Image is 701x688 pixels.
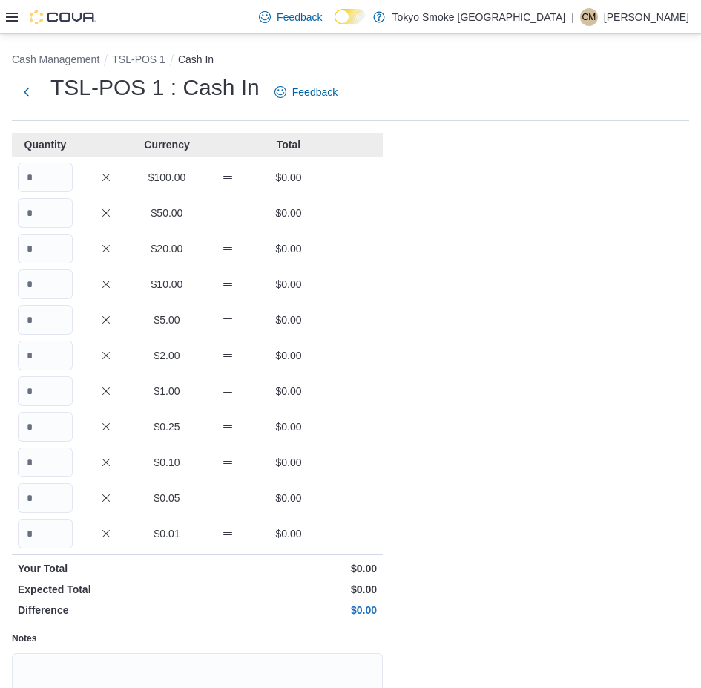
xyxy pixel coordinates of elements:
[292,85,338,99] span: Feedback
[200,603,377,617] p: $0.00
[261,384,316,399] p: $0.00
[18,603,194,617] p: Difference
[178,53,214,65] button: Cash In
[582,8,596,26] span: CM
[18,519,73,548] input: Quantity
[139,348,194,363] p: $2.00
[139,384,194,399] p: $1.00
[269,77,343,107] a: Feedback
[261,455,316,470] p: $0.00
[12,52,689,70] nav: An example of EuiBreadcrumbs
[18,448,73,477] input: Quantity
[112,53,165,65] button: TSL-POS 1
[261,312,316,327] p: $0.00
[18,234,73,263] input: Quantity
[12,77,42,107] button: Next
[18,561,194,576] p: Your Total
[580,8,598,26] div: Chris MacPhail
[139,277,194,292] p: $10.00
[18,269,73,299] input: Quantity
[261,206,316,220] p: $0.00
[18,305,73,335] input: Quantity
[12,632,36,644] label: Notes
[261,241,316,256] p: $0.00
[12,53,99,65] button: Cash Management
[261,348,316,363] p: $0.00
[18,412,73,442] input: Quantity
[139,241,194,256] p: $20.00
[261,419,316,434] p: $0.00
[335,9,366,24] input: Dark Mode
[139,419,194,434] p: $0.25
[200,561,377,576] p: $0.00
[392,8,566,26] p: Tokyo Smoke [GEOGRAPHIC_DATA]
[18,582,194,597] p: Expected Total
[30,10,96,24] img: Cova
[139,206,194,220] p: $50.00
[18,483,73,513] input: Quantity
[139,170,194,185] p: $100.00
[571,8,574,26] p: |
[18,163,73,192] input: Quantity
[261,277,316,292] p: $0.00
[139,137,194,152] p: Currency
[261,526,316,541] p: $0.00
[139,526,194,541] p: $0.01
[18,198,73,228] input: Quantity
[261,491,316,505] p: $0.00
[139,312,194,327] p: $5.00
[253,2,328,32] a: Feedback
[18,341,73,370] input: Quantity
[18,137,73,152] p: Quantity
[139,455,194,470] p: $0.10
[18,376,73,406] input: Quantity
[277,10,322,24] span: Feedback
[261,170,316,185] p: $0.00
[261,137,316,152] p: Total
[604,8,689,26] p: [PERSON_NAME]
[200,582,377,597] p: $0.00
[139,491,194,505] p: $0.05
[50,73,260,102] h1: TSL-POS 1 : Cash In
